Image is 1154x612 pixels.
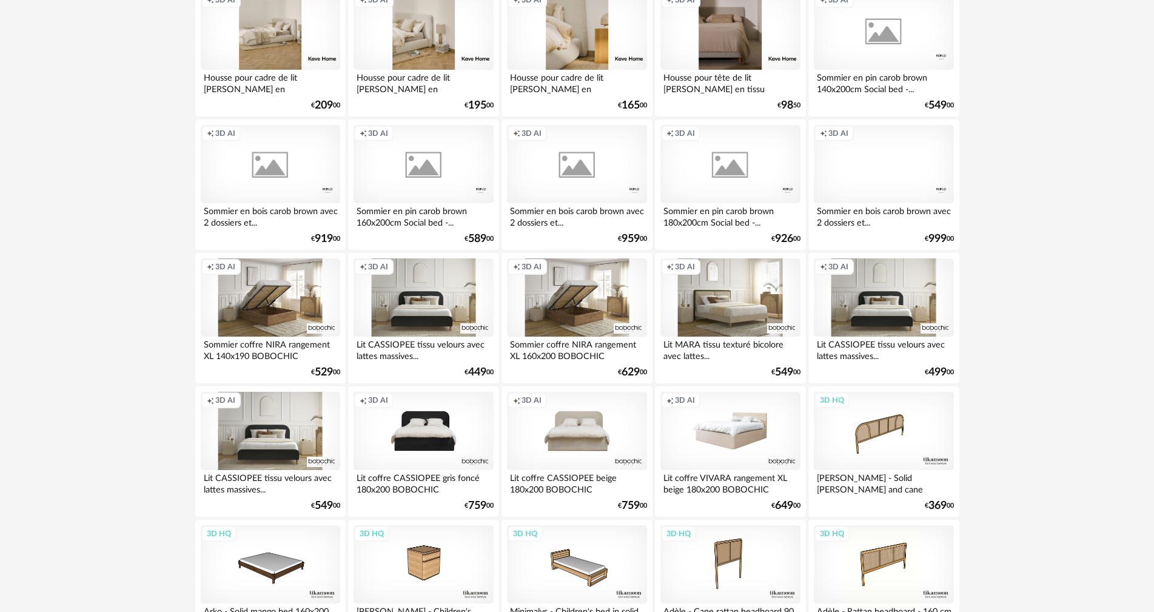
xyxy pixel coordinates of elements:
[311,502,340,510] div: € 00
[215,262,235,272] span: 3D AI
[660,203,800,227] div: Sommier en pin carob brown 180x200cm Social bed -...
[354,526,389,542] div: 3D HQ
[655,386,805,517] a: Creation icon 3D AI Lit coffre VIVARA rangement XL beige 180x200 BOBOCHIC €64900
[675,262,695,272] span: 3D AI
[195,386,346,517] a: Creation icon 3D AI Lit CASSIOPEE tissu velours avec lattes massives... €54900
[201,470,340,494] div: Lit CASSIOPEE tissu velours avec lattes massives...
[925,502,954,510] div: € 00
[354,470,493,494] div: Lit coffre CASSIOPEE gris foncé 180x200 BOBOCHIC
[655,119,805,251] a: Creation icon 3D AI Sommier en pin carob brown 180x200cm Social bed -... €92600
[315,368,333,377] span: 529
[666,262,674,272] span: Creation icon
[925,101,954,110] div: € 00
[465,101,494,110] div: € 00
[201,70,340,94] div: Housse pour cadre de lit [PERSON_NAME] en [PERSON_NAME]...
[348,253,498,384] a: Creation icon 3D AI Lit CASSIOPEE tissu velours avec lattes massives... €44900
[622,368,640,377] span: 629
[354,203,493,227] div: Sommier en pin carob brown 160x200cm Social bed -...
[814,70,953,94] div: Sommier en pin carob brown 140x200cm Social bed -...
[808,386,959,517] a: 3D HQ [PERSON_NAME] - Solid [PERSON_NAME] and cane headboard, 200 cm €36900
[360,395,367,405] span: Creation icon
[507,470,646,494] div: Lit coffre CASSIOPEE beige 180x200 BOBOCHIC
[201,526,237,542] div: 3D HQ
[468,502,486,510] span: 759
[465,502,494,510] div: € 00
[928,368,947,377] span: 499
[315,235,333,243] span: 919
[207,262,214,272] span: Creation icon
[354,70,493,94] div: Housse pour cadre de lit [PERSON_NAME] en [PERSON_NAME]...
[820,129,827,138] span: Creation icon
[360,129,367,138] span: Creation icon
[814,392,850,408] div: 3D HQ
[781,101,793,110] span: 98
[928,235,947,243] span: 999
[502,386,652,517] a: Creation icon 3D AI Lit coffre CASSIOPEE beige 180x200 BOBOCHIC €75900
[622,235,640,243] span: 959
[368,395,388,405] span: 3D AI
[513,129,520,138] span: Creation icon
[507,203,646,227] div: Sommier en bois carob brown avec 2 dossiers et...
[468,368,486,377] span: 449
[925,235,954,243] div: € 00
[675,395,695,405] span: 3D AI
[207,395,214,405] span: Creation icon
[666,129,674,138] span: Creation icon
[925,368,954,377] div: € 00
[808,119,959,251] a: Creation icon 3D AI Sommier en bois carob brown avec 2 dossiers et... €99900
[513,395,520,405] span: Creation icon
[808,253,959,384] a: Creation icon 3D AI Lit CASSIOPEE tissu velours avec lattes massives... €49900
[928,502,947,510] span: 369
[820,262,827,272] span: Creation icon
[311,368,340,377] div: € 00
[195,253,346,384] a: Creation icon 3D AI Sommier coffre NIRA rangement XL 140x190 BOBOCHIC €52900
[775,235,793,243] span: 926
[360,262,367,272] span: Creation icon
[618,235,647,243] div: € 00
[775,368,793,377] span: 549
[348,119,498,251] a: Creation icon 3D AI Sommier en pin carob brown 160x200cm Social bed -... €58900
[311,101,340,110] div: € 00
[660,337,800,361] div: Lit MARA tissu texturé bicolore avec lattes...
[655,253,805,384] a: Creation icon 3D AI Lit MARA tissu texturé bicolore avec lattes... €54900
[771,368,800,377] div: € 00
[777,101,800,110] div: € 50
[315,502,333,510] span: 549
[354,337,493,361] div: Lit CASSIOPEE tissu velours avec lattes massives...
[207,129,214,138] span: Creation icon
[771,502,800,510] div: € 00
[465,368,494,377] div: € 00
[368,129,388,138] span: 3D AI
[828,262,848,272] span: 3D AI
[660,470,800,494] div: Lit coffre VIVARA rangement XL beige 180x200 BOBOCHIC
[814,337,953,361] div: Lit CASSIOPEE tissu velours avec lattes massives...
[315,101,333,110] span: 209
[513,262,520,272] span: Creation icon
[618,368,647,377] div: € 00
[814,526,850,542] div: 3D HQ
[622,101,640,110] span: 165
[675,129,695,138] span: 3D AI
[507,337,646,361] div: Sommier coffre NIRA rangement XL 160x200 BOBOCHIC
[502,253,652,384] a: Creation icon 3D AI Sommier coffre NIRA rangement XL 160x200 BOBOCHIC €62900
[368,262,388,272] span: 3D AI
[622,502,640,510] span: 759
[468,101,486,110] span: 195
[814,470,953,494] div: [PERSON_NAME] - Solid [PERSON_NAME] and cane headboard, 200 cm
[522,129,542,138] span: 3D AI
[828,129,848,138] span: 3D AI
[201,203,340,227] div: Sommier en bois carob brown avec 2 dossiers et...
[348,386,498,517] a: Creation icon 3D AI Lit coffre CASSIOPEE gris foncé 180x200 BOBOCHIC €75900
[311,235,340,243] div: € 00
[522,395,542,405] span: 3D AI
[666,395,674,405] span: Creation icon
[507,70,646,94] div: Housse pour cadre de lit [PERSON_NAME] en [PERSON_NAME]...
[508,526,543,542] div: 3D HQ
[522,262,542,272] span: 3D AI
[661,526,696,542] div: 3D HQ
[215,129,235,138] span: 3D AI
[814,203,953,227] div: Sommier en bois carob brown avec 2 dossiers et...
[618,502,647,510] div: € 00
[771,235,800,243] div: € 00
[201,337,340,361] div: Sommier coffre NIRA rangement XL 140x190 BOBOCHIC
